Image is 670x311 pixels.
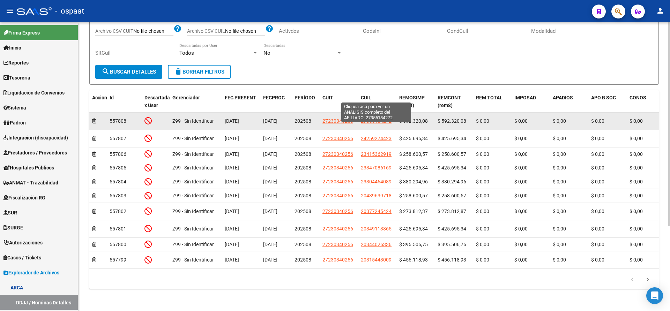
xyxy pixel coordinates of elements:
span: APO B SOC [591,95,616,100]
datatable-header-cell: Id [107,90,142,113]
span: Z99 - Sin Identificar [172,208,214,214]
span: $ 258.600,57 [438,151,466,157]
span: Prestadores / Proveedores [3,149,67,157]
span: IMPOSAD [514,95,536,100]
span: $ 0,00 [514,242,528,247]
span: $ 0,00 [630,208,643,214]
span: Accion [92,95,107,100]
mat-icon: search [102,67,110,76]
span: $ 0,00 [514,226,528,232]
span: Z99 - Sin Identificar [172,193,214,198]
span: 27230340256 [322,193,353,198]
span: Z99 - Sin Identificar [172,151,214,157]
span: 557807 [110,136,126,141]
span: $ 0,00 [553,136,566,141]
span: $ 0,00 [630,136,643,141]
span: Z99 - Sin Identificar [172,242,214,247]
input: Archivo CSV CUIL [225,28,265,35]
span: Z99 - Sin Identificar [172,136,214,141]
span: CUIT [322,95,333,100]
span: [DATE] [263,151,277,157]
span: PERÍODO [295,95,315,100]
span: $ 0,00 [476,242,489,247]
span: [DATE] [225,226,239,232]
span: $ 0,00 [476,165,489,170]
span: $ 0,00 [591,179,604,184]
span: [DATE] [263,242,277,247]
span: $ 456.118,93 [399,257,428,263]
span: 202508 [295,151,311,157]
datatable-header-cell: CUIT [320,90,358,113]
span: $ 0,00 [630,118,643,124]
span: SURGE [3,224,23,232]
a: go to previous page [626,276,639,284]
span: 557802 [110,208,126,214]
span: $ 0,00 [591,226,604,232]
span: REMCONT (rem8) [438,95,461,108]
span: [DATE] [225,257,239,263]
span: Padrón [3,119,26,127]
mat-icon: person [656,7,664,15]
span: 557803 [110,193,126,198]
span: $ 258.600,57 [399,193,428,198]
span: 202508 [295,165,311,170]
span: Liquidación de Convenios [3,89,65,97]
span: $ 0,00 [514,208,528,214]
span: 557804 [110,179,126,184]
span: $ 0,00 [514,118,528,124]
span: [DATE] [263,193,277,198]
datatable-header-cell: IMPOSAD [512,90,550,113]
span: 20349113865 [361,226,392,232]
span: [DATE] [225,165,239,170]
span: $ 380.294,96 [438,179,466,184]
span: [DATE] [263,226,277,232]
span: 27230340256 [322,257,353,263]
span: 557806 [110,151,126,157]
datatable-header-cell: CONOS [627,90,665,113]
span: $ 0,00 [553,193,566,198]
datatable-header-cell: REMOSIMP (rem4) [396,90,435,113]
span: 27230340256 [322,242,353,247]
span: [DATE] [263,165,277,170]
span: ANMAT - Trazabilidad [3,179,58,187]
div: Open Intercom Messenger [646,287,663,304]
span: $ 273.812,87 [438,208,466,214]
datatable-header-cell: PERÍODO [292,90,320,113]
span: 202508 [295,179,311,184]
span: [DATE] [225,208,239,214]
span: $ 0,00 [630,151,643,157]
datatable-header-cell: APADIOS [550,90,588,113]
span: Descartada x User [144,95,170,108]
span: 27355184272 [361,118,392,124]
span: 24259274423 [361,136,392,141]
span: APADIOS [553,95,573,100]
span: $ 0,00 [591,242,604,247]
span: $ 0,00 [553,242,566,247]
span: $ 0,00 [476,193,489,198]
span: - ospaat [55,3,84,19]
span: Gerenciador [172,95,200,100]
datatable-header-cell: Descartada x User [142,90,170,113]
span: REM TOTAL [476,95,502,100]
span: $ 0,00 [553,226,566,232]
span: $ 456.118,93 [438,257,466,263]
span: 20344026336 [361,242,392,247]
datatable-header-cell: FECPROC [260,90,292,113]
datatable-header-cell: REMCONT (rem8) [435,90,473,113]
mat-icon: help [265,24,274,33]
span: $ 0,00 [476,136,489,141]
input: Archivo CSV CUIT [133,28,173,35]
datatable-header-cell: CUIL [358,90,396,113]
span: 202508 [295,118,311,124]
span: $ 0,00 [476,208,489,214]
span: $ 0,00 [553,179,566,184]
span: FECPROC [263,95,285,100]
datatable-header-cell: FEC PRESENT [222,90,260,113]
span: [DATE] [263,257,277,263]
datatable-header-cell: APO B SOC [588,90,627,113]
span: $ 0,00 [553,151,566,157]
span: SUR [3,209,17,217]
span: 202508 [295,136,311,141]
span: $ 425.695,34 [438,136,466,141]
span: CONOS [630,95,646,100]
